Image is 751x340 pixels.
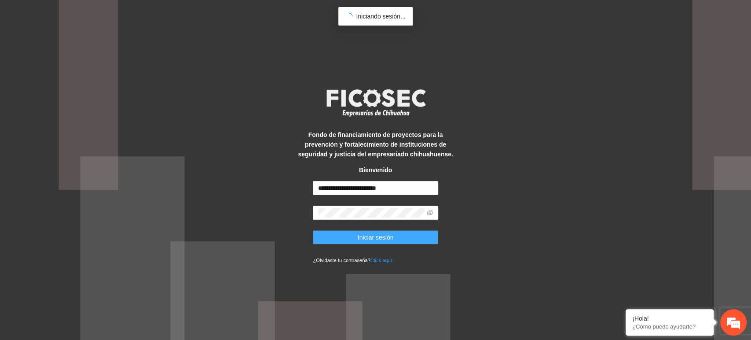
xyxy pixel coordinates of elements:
[632,323,707,330] p: ¿Cómo puedo ayudarte?
[298,131,453,158] strong: Fondo de financiamiento de proyectos para la prevención y fortalecimiento de instituciones de seg...
[359,166,392,174] strong: Bienvenido
[321,86,431,119] img: logo
[632,315,707,322] div: ¡Hola!
[358,233,394,242] span: Iniciar sesión
[370,258,392,263] a: Click aqui
[313,258,392,263] small: ¿Olvidaste tu contraseña?
[356,13,405,20] span: Iniciando sesión...
[427,210,433,216] span: eye-invisible
[344,12,353,21] span: loading
[313,230,438,244] button: Iniciar sesión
